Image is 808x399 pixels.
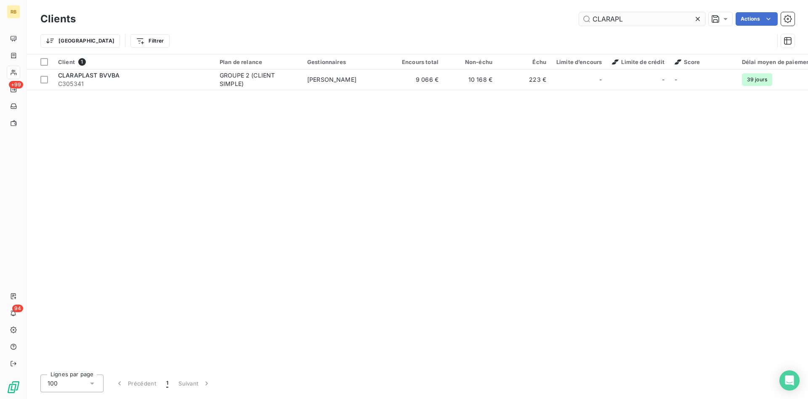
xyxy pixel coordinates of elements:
[612,59,664,65] span: Limite de crédit
[675,59,700,65] span: Score
[40,34,120,48] button: [GEOGRAPHIC_DATA]
[166,379,168,388] span: 1
[7,380,20,394] img: Logo LeanPay
[675,76,677,83] span: -
[779,370,800,391] div: Open Intercom Messenger
[58,80,210,88] span: C305341
[444,70,497,90] td: 10 168 €
[161,375,173,392] button: 1
[307,76,356,83] span: [PERSON_NAME]
[40,11,76,27] h3: Clients
[130,34,169,48] button: Filtrer
[497,70,551,90] td: 223 €
[48,379,58,388] span: 100
[12,305,23,312] span: 94
[556,59,602,65] div: Limite d’encours
[662,75,664,84] span: -
[78,58,86,66] span: 1
[742,73,772,86] span: 39 jours
[7,5,20,19] div: RB
[9,81,23,88] span: +99
[110,375,161,392] button: Précédent
[502,59,546,65] div: Échu
[173,375,216,392] button: Suivant
[579,12,705,26] input: Rechercher
[449,59,492,65] div: Non-échu
[220,59,297,65] div: Plan de relance
[307,59,385,65] div: Gestionnaires
[395,59,439,65] div: Encours total
[599,75,602,84] span: -
[220,71,297,88] div: GROUPE 2 (CLIENT SIMPLE)
[390,70,444,90] td: 9 066 €
[736,12,778,26] button: Actions
[58,72,120,79] span: CLARAPLAST BVVBA
[58,59,75,65] span: Client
